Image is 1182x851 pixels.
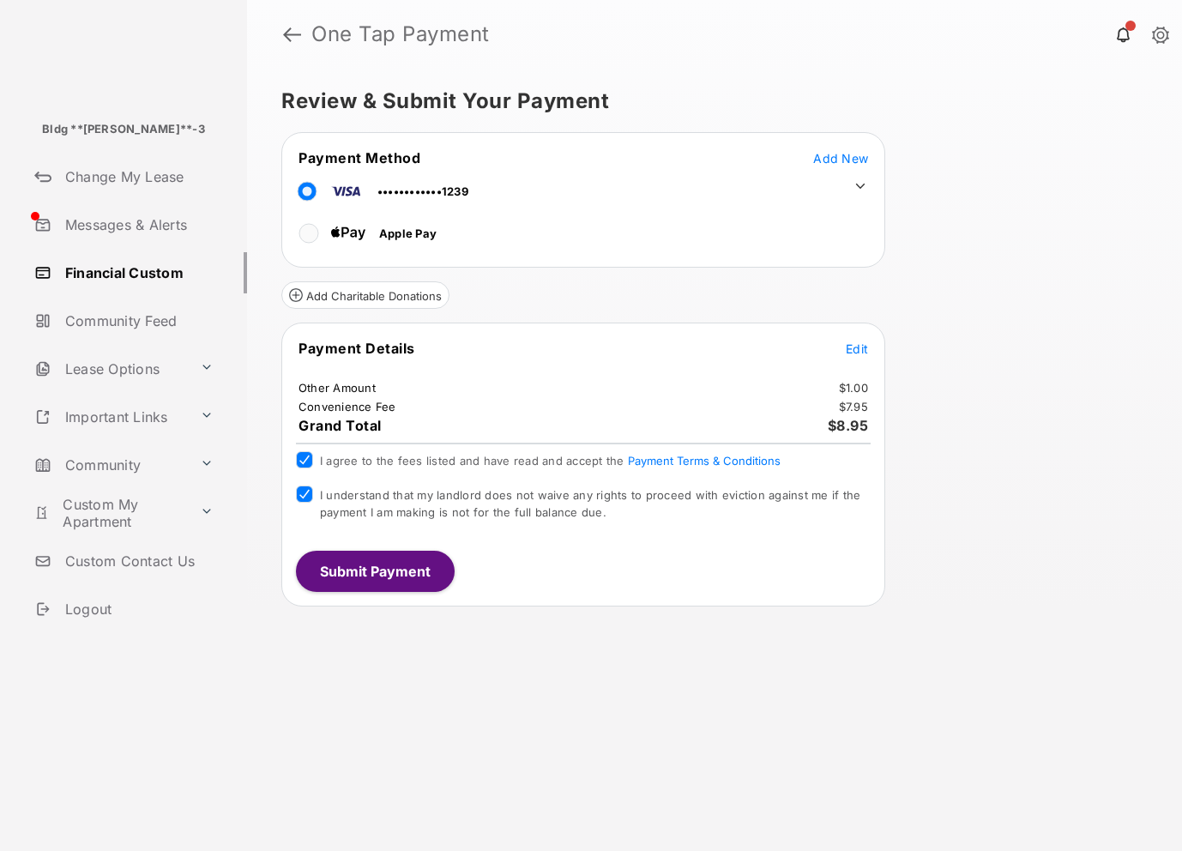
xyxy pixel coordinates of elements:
p: Bldg **[PERSON_NAME]**-3 [42,121,205,138]
a: Community Feed [27,300,247,341]
strong: One Tap Payment [311,24,490,45]
a: Lease Options [27,348,193,389]
span: Add New [813,151,868,166]
td: Convenience Fee [298,399,397,414]
a: Change My Lease [27,156,247,197]
button: I agree to the fees listed and have read and accept the [628,454,781,468]
span: ••••••••••••1239 [377,184,468,198]
span: Edit [846,341,868,356]
a: Community [27,444,193,486]
a: Financial Custom [27,252,247,293]
button: Edit [846,340,868,357]
span: Grand Total [299,417,382,434]
h5: Review & Submit Your Payment [281,91,1134,112]
button: Submit Payment [296,551,455,592]
span: I understand that my landlord does not waive any rights to proceed with eviction against me if th... [320,488,860,519]
td: $1.00 [838,380,869,395]
span: $8.95 [828,417,869,434]
td: Other Amount [298,380,377,395]
span: I agree to the fees listed and have read and accept the [320,454,781,468]
a: Important Links [27,396,193,438]
span: Payment Method [299,149,420,166]
a: Custom My Apartment [27,492,193,534]
button: Add Charitable Donations [281,281,449,309]
span: Payment Details [299,340,415,357]
a: Custom Contact Us [27,540,247,582]
span: Apple Pay [379,226,437,240]
td: $7.95 [838,399,869,414]
a: Logout [27,588,247,630]
a: Messages & Alerts [27,204,247,245]
button: Add New [813,149,868,166]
